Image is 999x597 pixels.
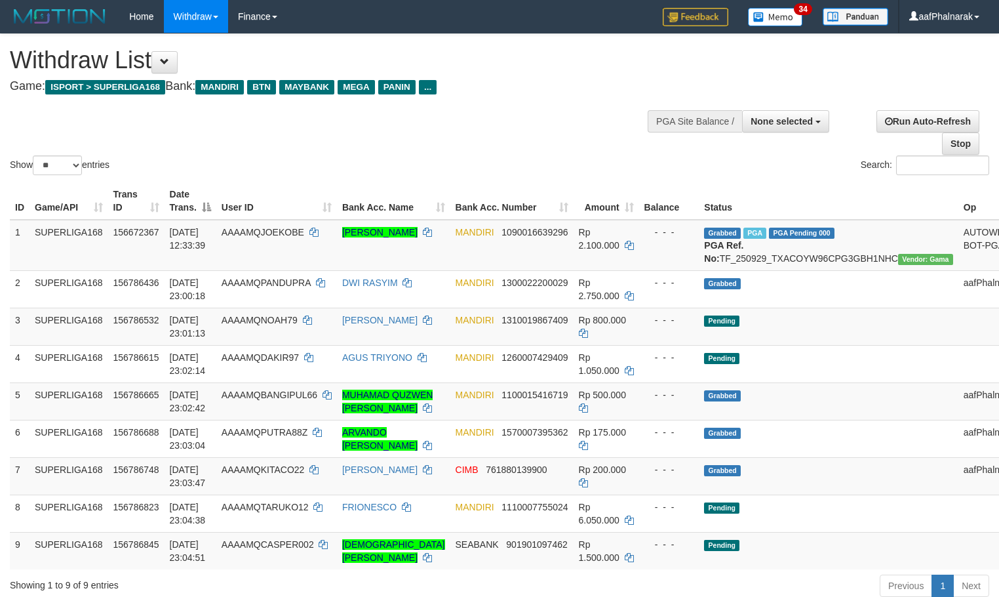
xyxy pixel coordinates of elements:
a: [PERSON_NAME] [342,315,418,325]
span: Pending [704,316,739,327]
span: Grabbed [704,278,741,289]
span: MANDIRI [456,502,494,512]
span: Grabbed [704,428,741,439]
td: 9 [10,532,29,569]
span: AAAAMQPUTRA88Z [222,427,307,438]
span: Rp 1.050.000 [579,352,619,376]
span: Pending [704,540,739,551]
span: SEABANK [456,539,499,550]
span: Copy 1090016639296 to clipboard [501,227,568,237]
span: [DATE] 23:00:18 [170,278,206,301]
td: 2 [10,270,29,308]
button: None selected [742,110,829,133]
span: 156786748 [113,464,159,475]
th: Status [699,182,958,220]
h1: Withdraw List [10,47,653,73]
a: [PERSON_NAME] [342,464,418,475]
span: [DATE] 23:02:14 [170,352,206,376]
label: Search: [861,155,989,175]
span: AAAAMQTARUKO12 [222,502,309,512]
span: PGA Pending [769,228,834,239]
span: Rp 500.000 [579,390,626,400]
span: 156786823 [113,502,159,512]
img: Feedback.jpg [663,8,728,26]
div: - - - [644,463,694,476]
input: Search: [896,155,989,175]
span: MAYBANK [279,80,334,94]
a: Next [953,575,989,597]
span: AAAAMQBANGIPUL66 [222,390,317,400]
td: 4 [10,345,29,382]
span: [DATE] 12:33:39 [170,227,206,251]
div: - - - [644,351,694,364]
span: Pending [704,353,739,364]
td: SUPERLIGA168 [29,457,108,495]
a: [PERSON_NAME] [342,227,418,237]
td: 1 [10,220,29,271]
span: 156786532 [113,315,159,325]
img: MOTION_logo.png [10,7,109,26]
span: Copy 1100015416719 to clipboard [501,390,568,400]
a: FRIONESCO [342,502,397,512]
span: MANDIRI [456,278,494,288]
td: TF_250929_TXACOYW96CPG3GBH1NHC [699,220,958,271]
span: Rp 2.100.000 [579,227,619,251]
span: Grabbed [704,228,741,239]
span: MANDIRI [456,315,494,325]
span: MANDIRI [195,80,244,94]
th: Balance [639,182,699,220]
div: - - - [644,314,694,327]
span: AAAAMQNOAH79 [222,315,298,325]
span: 34 [794,3,812,15]
span: Copy 1570007395362 to clipboard [501,427,568,438]
span: [DATE] 23:02:42 [170,390,206,413]
span: [DATE] 23:03:04 [170,427,206,451]
td: SUPERLIGA168 [29,345,108,382]
span: 156786665 [113,390,159,400]
span: MANDIRI [456,352,494,363]
span: 156786845 [113,539,159,550]
span: MANDIRI [456,227,494,237]
div: - - - [644,501,694,514]
span: Rp 2.750.000 [579,278,619,301]
span: 156786436 [113,278,159,288]
span: Copy 1260007429409 to clipboard [501,352,568,363]
td: 6 [10,420,29,457]
span: Grabbed [704,390,741,401]
td: SUPERLIGA168 [29,420,108,457]
span: BTN [247,80,276,94]
div: PGA Site Balance / [648,110,742,133]
a: Previous [880,575,932,597]
span: Rp 1.500.000 [579,539,619,563]
th: Game/API: activate to sort column ascending [29,182,108,220]
h4: Game: Bank: [10,80,653,93]
td: SUPERLIGA168 [29,270,108,308]
a: DWI RASYIM [342,278,398,288]
span: AAAAMQPANDUPRA [222,278,311,288]
span: AAAAMQKITACO22 [222,464,305,475]
span: 156672367 [113,227,159,237]
div: - - - [644,276,694,289]
td: 8 [10,495,29,532]
div: - - - [644,426,694,439]
span: [DATE] 23:03:47 [170,464,206,488]
span: [DATE] 23:04:51 [170,539,206,563]
td: SUPERLIGA168 [29,220,108,271]
th: Bank Acc. Number: activate to sort column ascending [450,182,574,220]
th: Amount: activate to sort column ascending [574,182,639,220]
td: SUPERLIGA168 [29,532,108,569]
td: 3 [10,308,29,345]
span: [DATE] 23:01:13 [170,315,206,339]
span: Copy 761880139900 to clipboard [486,464,547,475]
div: Showing 1 to 9 of 9 entries [10,573,406,592]
img: panduan.png [823,8,888,26]
span: ISPORT > SUPERLIGA168 [45,80,165,94]
span: CIMB [456,464,479,475]
span: Copy 901901097462 to clipboard [506,539,567,550]
span: Copy 1310019867409 to clipboard [501,315,568,325]
select: Showentries [33,155,82,175]
span: MANDIRI [456,390,494,400]
span: AAAAMQDAKIR97 [222,352,299,363]
a: ARVANDO [PERSON_NAME] [342,427,418,451]
span: Rp 200.000 [579,464,626,475]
